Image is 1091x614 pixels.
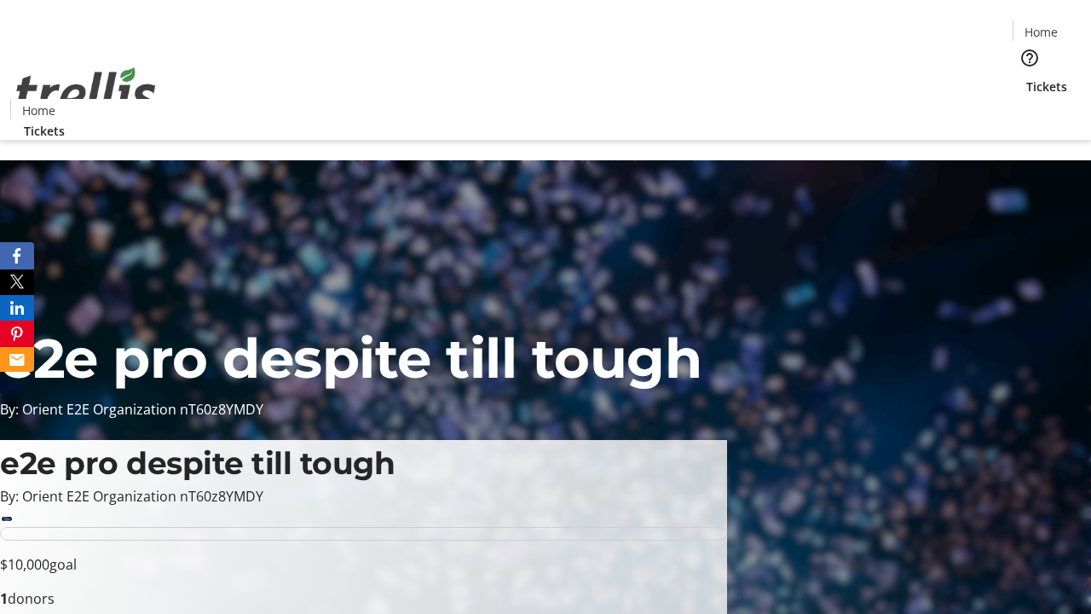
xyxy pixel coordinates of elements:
a: Tickets [1013,78,1081,96]
a: Tickets [10,122,78,140]
span: Tickets [1026,78,1067,96]
button: Help [1013,41,1047,75]
a: Home [11,101,66,119]
span: Tickets [24,122,65,140]
span: Home [22,101,55,119]
img: Orient E2E Organization nT60z8YMDY's Logo [10,49,162,134]
a: Home [1013,23,1068,41]
span: Home [1025,23,1058,41]
button: Cart [1013,96,1047,130]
